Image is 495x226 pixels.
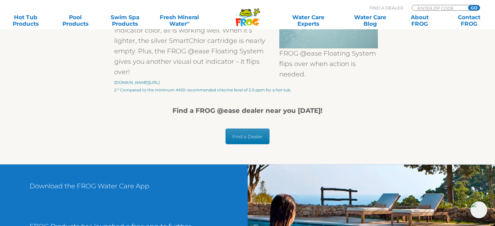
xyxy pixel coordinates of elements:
[7,14,45,27] a: Hot TubProducts
[30,180,218,197] p: Download the FROG Water Care App
[114,80,381,85] h6: [DOMAIN_NAME][URL]
[155,14,203,27] a: Fresh MineralWater∞
[226,128,269,144] a: Find a Dealer
[106,14,144,27] a: Swim SpaProducts
[450,14,488,27] a: ContactFROG
[114,88,381,92] h6: 2.* Compared to the minimum ANSI recommended chlorine level of 2.0 ppm for a hot tub.
[56,14,94,27] a: PoolProducts
[470,201,487,218] img: openIcon
[186,20,189,25] sup: ∞
[468,5,480,10] input: GO
[417,5,461,11] input: Zip Code Form
[351,14,389,27] a: Water CareBlog
[400,14,439,27] a: AboutFROG
[172,106,323,114] strong: Find a FROG @ease dealer near you [DATE]!
[277,14,340,27] a: Water CareExperts
[369,5,403,11] p: Find A Dealer
[279,48,381,79] p: FROG @ease Floating System flips over when action is needed.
